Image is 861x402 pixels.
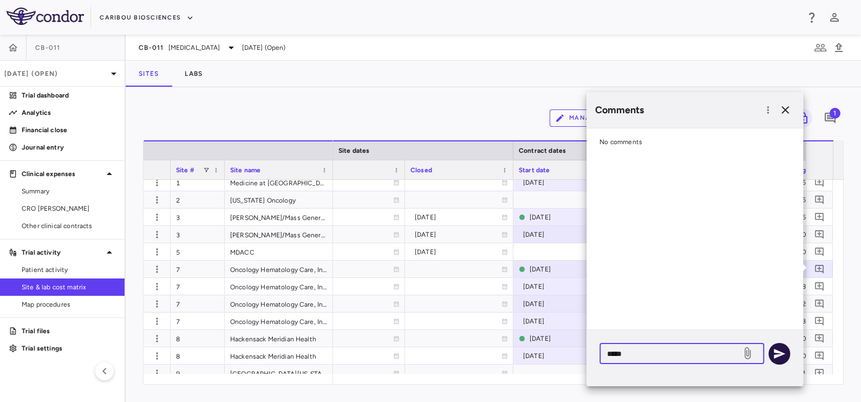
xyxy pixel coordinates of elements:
[812,279,827,294] button: Add comment
[22,108,116,118] p: Analytics
[812,331,827,346] button: Add comment
[812,366,827,380] button: Add comment
[22,221,116,231] span: Other clinical contracts
[814,281,825,291] svg: Add comment
[171,243,225,260] div: 5
[171,330,225,347] div: 8
[22,300,116,309] span: Map procedures
[519,330,616,346] span: This is the current site contract.
[814,247,825,257] svg: Add comment
[306,174,393,191] div: [DATE]
[814,316,825,326] svg: Add comment
[171,313,225,329] div: 7
[523,278,610,295] div: [DATE]
[22,169,103,179] p: Clinical expenses
[306,278,393,295] div: [DATE]
[523,313,610,330] div: [DATE]
[523,226,610,243] div: [DATE]
[812,262,827,276] button: Add comment
[225,295,333,312] div: Oncology Hematology Care, Inc.
[225,313,333,329] div: Oncology Hematology Care, Inc.
[225,261,333,277] div: Oncology Hematology Care, Inc.
[22,204,116,213] span: CRO [PERSON_NAME]
[4,69,107,79] p: [DATE] (Open)
[530,330,610,347] div: [DATE]
[225,365,333,381] div: [GEOGRAPHIC_DATA][US_STATE]
[22,265,116,275] span: Patient activity
[523,295,610,313] div: [DATE]
[306,243,393,261] div: [DATE]
[530,261,610,278] div: [DATE]
[100,9,194,27] button: Caribou Biosciences
[22,186,116,196] span: Summary
[812,244,827,259] button: Add comment
[814,194,825,205] svg: Add comment
[171,261,225,277] div: 7
[176,166,194,174] span: Site #
[812,348,827,363] button: Add comment
[523,347,610,365] div: [DATE]
[171,174,225,191] div: 1
[812,192,827,207] button: Add comment
[225,226,333,243] div: [PERSON_NAME]/Mass General [PERSON_NAME] [MEDICAL_DATA] Care, Inc
[824,112,837,125] svg: Add comment
[230,166,260,174] span: Site name
[306,330,393,347] div: [DATE]
[22,90,116,100] p: Trial dashboard
[814,264,825,274] svg: Add comment
[814,177,825,187] svg: Add comment
[225,209,333,225] div: [PERSON_NAME]/Mass General [PERSON_NAME] [MEDICAL_DATA] Care, Inc
[812,210,827,224] button: Add comment
[812,296,827,311] button: Add comment
[814,299,825,309] svg: Add comment
[306,295,393,313] div: [DATE]
[595,103,760,118] h6: Comments
[814,212,825,222] svg: Add comment
[415,226,501,243] div: [DATE]
[225,330,333,347] div: Hackensack Meridian Health
[415,209,501,226] div: [DATE]
[812,314,827,328] button: Add comment
[171,209,225,225] div: 3
[225,347,333,364] div: Hackensack Meridian Health
[172,61,216,87] button: Labs
[171,278,225,295] div: 7
[6,8,84,25] img: logo-full-SnFGN8VE.png
[22,282,116,292] span: Site & lab cost matrix
[35,43,61,52] span: CB-011
[830,108,840,119] span: 1
[812,175,827,190] button: Add comment
[814,333,825,343] svg: Add comment
[306,261,393,278] div: [DATE]
[171,295,225,312] div: 7
[306,191,393,209] div: [DATE]
[519,261,616,277] span: This is the current site contract.
[338,147,370,154] span: Site dates
[168,43,220,53] span: [MEDICAL_DATA]
[519,166,550,174] span: Start date
[519,147,566,154] span: Contract dates
[171,347,225,364] div: 8
[306,347,393,365] div: [DATE]
[306,365,393,382] div: [DATE]
[22,142,116,152] p: Journal entry
[410,166,432,174] span: Closed
[415,243,501,261] div: [DATE]
[523,174,610,191] div: [DATE]
[171,226,225,243] div: 3
[22,343,116,353] p: Trial settings
[814,368,825,378] svg: Add comment
[22,326,116,336] p: Trial files
[519,209,616,225] span: This is the current site contract.
[225,243,333,260] div: MDACC
[821,109,839,127] button: Add comment
[225,174,333,191] div: Medicine at [GEOGRAPHIC_DATA] ([GEOGRAPHIC_DATA])
[814,229,825,239] svg: Add comment
[530,209,610,226] div: [DATE]
[550,109,710,127] button: Manage Visits and Procedures
[242,43,286,53] span: [DATE] (Open)
[812,227,827,242] button: Add comment
[814,351,825,361] svg: Add comment
[139,43,164,52] span: CB-011
[599,138,642,146] span: No comments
